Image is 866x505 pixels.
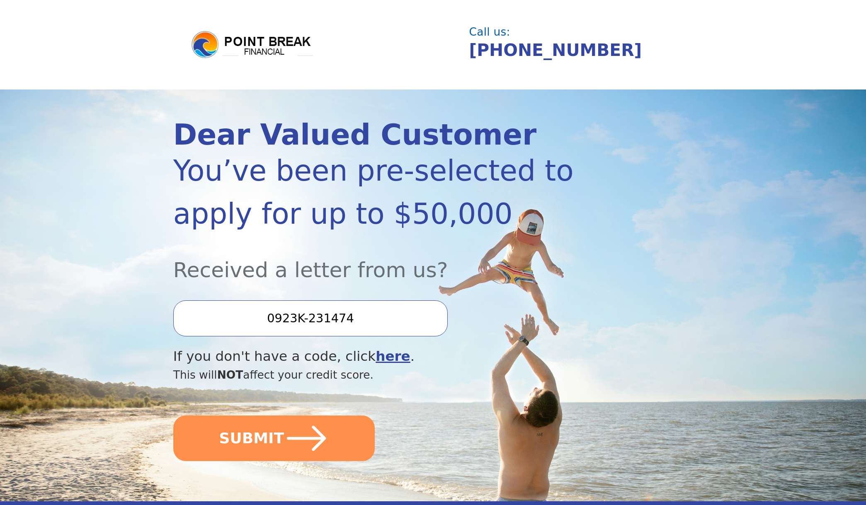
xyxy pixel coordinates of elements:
[173,367,615,383] div: This will affect your credit score.
[173,149,615,235] div: You’ve been pre-selected to apply for up to $50,000
[173,235,615,285] div: Received a letter from us?
[173,346,615,367] div: If you don't have a code, click .
[469,40,642,60] a: [PHONE_NUMBER]
[376,348,410,364] a: here
[173,121,615,149] div: Dear Valued Customer
[173,300,448,336] input: Enter your Offer Code:
[469,27,686,37] div: Call us:
[217,368,243,381] span: NOT
[190,30,315,60] img: logo.png
[173,416,375,461] button: SUBMIT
